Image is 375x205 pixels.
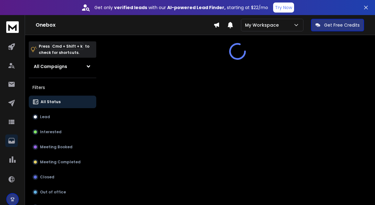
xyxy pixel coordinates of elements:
p: Get only with our starting at $22/mo [94,4,268,11]
p: Closed [40,175,54,180]
p: My Workspace [245,22,281,28]
p: Interested [40,129,62,134]
button: Closed [29,171,96,183]
button: Meeting Completed [29,156,96,168]
h3: Filters [29,83,96,92]
button: Out of office [29,186,96,198]
h1: Onebox [36,21,213,29]
button: Try Now [273,3,294,13]
button: Get Free Credits [311,19,364,31]
h1: All Campaigns [34,63,67,70]
img: logo [6,21,19,33]
p: Meeting Completed [40,160,81,165]
p: Lead [40,114,50,119]
p: Meeting Booked [40,145,72,150]
strong: verified leads [114,4,147,11]
button: Meeting Booked [29,141,96,153]
p: Get Free Credits [324,22,360,28]
p: Try Now [275,4,292,11]
p: Press to check for shortcuts. [39,43,89,56]
p: Out of office [40,190,66,195]
button: All Campaigns [29,60,96,73]
button: Interested [29,126,96,138]
strong: AI-powered Lead Finder, [167,4,226,11]
button: All Status [29,96,96,108]
span: Cmd + Shift + k [51,43,83,50]
p: All Status [41,99,61,104]
button: Lead [29,111,96,123]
